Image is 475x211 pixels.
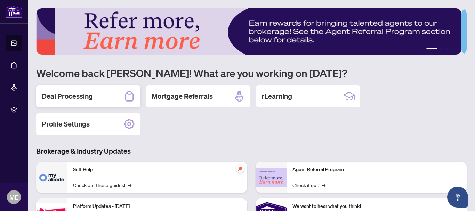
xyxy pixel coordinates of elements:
h2: Profile Settings [42,119,90,129]
button: 3 [446,48,449,50]
h2: Deal Processing [42,91,93,101]
p: Self-Help [73,166,242,173]
img: Agent Referral Program [256,168,287,187]
span: → [128,181,131,189]
span: pushpin [236,164,244,173]
h3: Brokerage & Industry Updates [36,146,467,156]
h2: rLearning [261,91,292,101]
h2: Mortgage Referrals [152,91,213,101]
a: Check it out!→ [292,181,325,189]
p: Platform Updates - [DATE] [73,203,242,210]
button: 1 [426,48,437,50]
button: 2 [440,48,443,50]
button: 4 [451,48,454,50]
img: logo [6,5,22,18]
button: Open asap [447,187,468,208]
p: We want to hear what you think! [292,203,461,210]
p: Agent Referral Program [292,166,461,173]
img: Self-Help [36,162,67,193]
a: Check out these guides!→ [73,181,131,189]
h1: Welcome back [PERSON_NAME]! What are you working on [DATE]? [36,66,467,80]
span: → [322,181,325,189]
button: 5 [457,48,460,50]
span: ME [9,192,18,202]
img: Slide 0 [36,8,461,55]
